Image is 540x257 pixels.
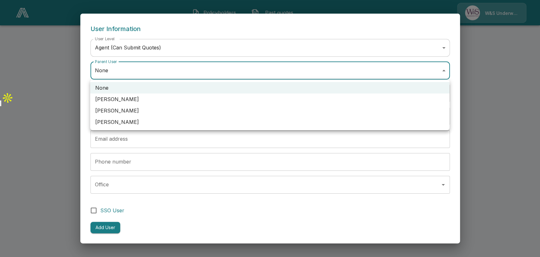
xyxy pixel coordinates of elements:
[508,227,540,257] iframe: Chat Widget
[1,92,14,104] img: Apollo
[90,105,450,116] li: [PERSON_NAME]
[90,82,450,93] li: None
[90,116,450,128] li: [PERSON_NAME]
